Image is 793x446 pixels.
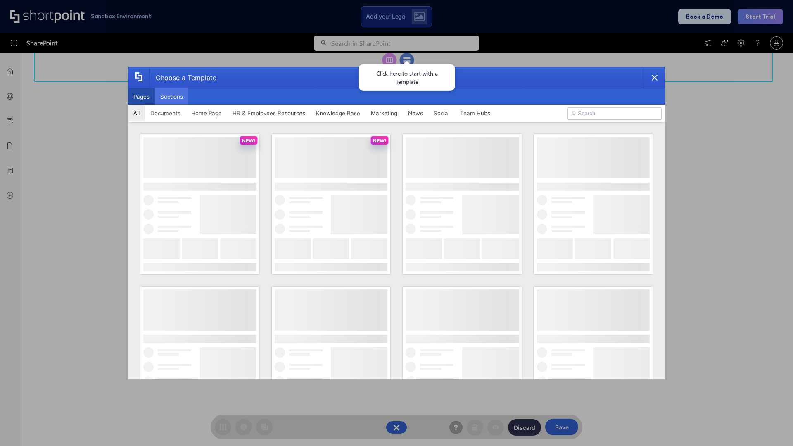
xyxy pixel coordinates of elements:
button: Documents [145,105,186,121]
p: NEW! [242,138,255,144]
button: Home Page [186,105,227,121]
iframe: Chat Widget [752,406,793,446]
input: Search [567,107,662,120]
button: Social [428,105,455,121]
button: Knowledge Base [311,105,366,121]
button: News [403,105,428,121]
button: HR & Employees Resources [227,105,311,121]
button: Sections [155,88,188,105]
button: All [128,105,145,121]
button: Pages [128,88,155,105]
div: template selector [128,67,665,379]
button: Marketing [366,105,403,121]
p: NEW! [373,138,386,144]
button: Team Hubs [455,105,496,121]
div: Choose a Template [149,67,216,88]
